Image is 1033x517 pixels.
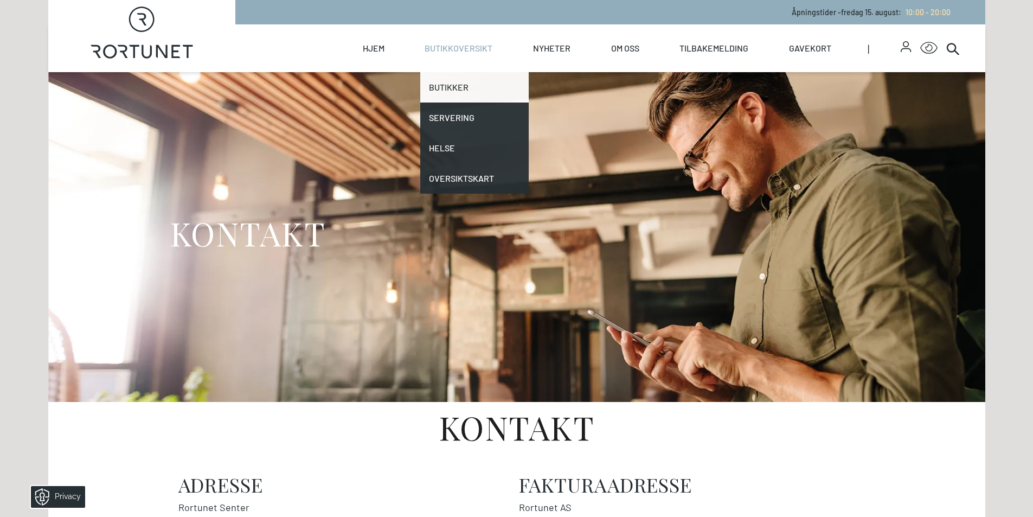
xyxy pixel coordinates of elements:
p: Åpningstider - fredag 15. august : [792,7,951,18]
a: Nyheter [533,24,570,72]
iframe: Manage Preferences [11,482,99,512]
h1: Kontakt [48,402,985,443]
a: Hjem [363,24,384,72]
a: Helse [420,133,529,163]
a: Servering [420,103,529,133]
a: Gavekort [789,24,831,72]
h2: Fakturaadresse [519,474,855,495]
a: Butikkoversikt [425,24,492,72]
a: Om oss [611,24,639,72]
button: Open Accessibility Menu [920,40,938,57]
span: 10:00 - 20:00 [906,8,951,17]
a: Tilbakemelding [679,24,748,72]
span: | [868,24,901,72]
a: Oversiktskart [420,163,529,194]
h2: Adresse [178,474,515,495]
a: 10:00 - 20:00 [901,8,951,17]
h1: KONTAKT [170,213,326,253]
a: Butikker [420,72,529,103]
